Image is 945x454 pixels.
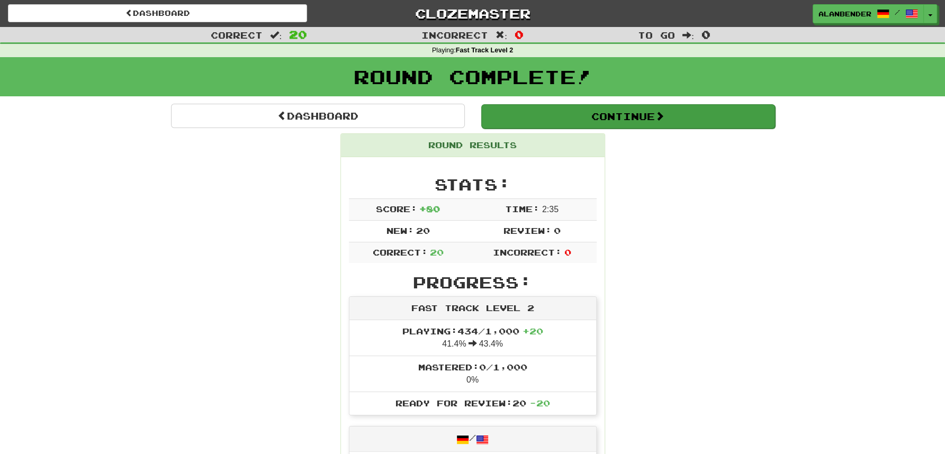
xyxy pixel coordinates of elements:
span: 2 : 35 [542,205,559,214]
li: 0% [349,356,596,392]
span: Incorrect: [493,247,562,257]
h1: Round Complete! [4,66,941,87]
span: 0 [564,247,571,257]
span: 0 [554,225,561,235]
span: Playing: 434 / 1,000 [402,326,543,336]
span: : [496,31,507,40]
span: : [682,31,694,40]
span: 20 [430,247,444,257]
span: New: [386,225,413,235]
span: + 80 [419,204,440,214]
span: 20 [289,28,307,41]
span: / [895,8,900,16]
div: Fast Track Level 2 [349,297,596,320]
span: Score: [376,204,417,214]
a: Dashboard [8,4,307,22]
span: To go [638,30,675,40]
span: Mastered: 0 / 1,000 [418,362,527,372]
span: AlanBender [818,9,871,19]
div: / [349,426,596,451]
span: Ready for Review: 20 [395,398,550,408]
a: Dashboard [171,104,465,128]
span: 0 [701,28,710,41]
a: Clozemaster [323,4,622,23]
a: AlanBender / [813,4,924,23]
span: Correct [211,30,263,40]
span: 20 [416,225,430,235]
div: Round Results [341,134,605,157]
span: + 20 [523,326,543,336]
h2: Stats: [349,176,597,193]
span: Correct: [372,247,427,257]
li: 41.4% 43.4% [349,320,596,356]
h2: Progress: [349,274,597,291]
span: 0 [515,28,524,41]
span: Time: [505,204,539,214]
span: - 20 [529,398,550,408]
span: : [270,31,282,40]
strong: Fast Track Level 2 [456,47,514,54]
span: Review: [503,225,551,235]
button: Continue [481,104,775,129]
span: Incorrect [421,30,488,40]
